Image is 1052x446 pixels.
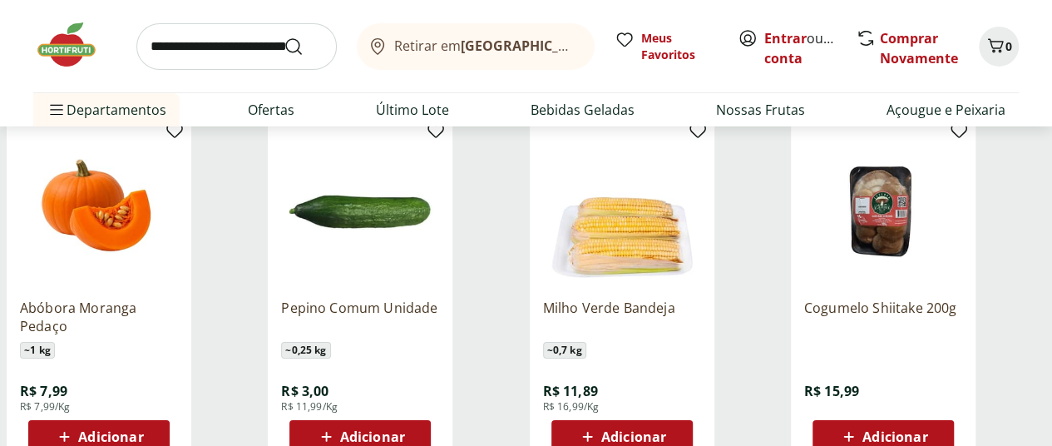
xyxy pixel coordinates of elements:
[281,342,330,359] span: ~ 0,25 kg
[284,37,324,57] button: Submit Search
[20,127,178,285] img: Abóbora Moranga Pedaço
[804,299,962,335] a: Cogumelo Shiitake 200g
[281,127,439,285] img: Pepino Comum Unidade
[1005,38,1012,54] span: 0
[887,100,1005,120] a: Açougue e Peixaria
[376,100,449,120] a: Último Lote
[543,382,598,400] span: R$ 11,89
[531,100,635,120] a: Bebidas Geladas
[601,430,666,444] span: Adicionar
[47,90,67,130] button: Menu
[880,29,958,67] a: Comprar Novamente
[136,23,337,70] input: search
[543,299,701,335] a: Milho Verde Bandeja
[47,90,166,130] span: Departamentos
[20,382,67,400] span: R$ 7,99
[804,382,859,400] span: R$ 15,99
[281,382,328,400] span: R$ 3,00
[33,20,116,70] img: Hortifruti
[862,430,927,444] span: Adicionar
[615,30,718,63] a: Meus Favoritos
[543,342,586,359] span: ~ 0,7 kg
[764,29,856,67] a: Criar conta
[281,400,338,414] span: R$ 11,99/Kg
[543,127,701,285] img: Milho Verde Bandeja
[281,299,439,335] a: Pepino Comum Unidade
[248,100,294,120] a: Ofertas
[340,430,405,444] span: Adicionar
[78,430,143,444] span: Adicionar
[20,342,55,359] span: ~ 1 kg
[20,400,71,414] span: R$ 7,99/Kg
[804,127,962,285] img: Cogumelo Shiitake 200g
[764,28,838,68] span: ou
[764,29,807,47] a: Entrar
[716,100,805,120] a: Nossas Frutas
[461,37,741,55] b: [GEOGRAPHIC_DATA]/[GEOGRAPHIC_DATA]
[357,23,595,70] button: Retirar em[GEOGRAPHIC_DATA]/[GEOGRAPHIC_DATA]
[394,38,578,53] span: Retirar em
[979,27,1019,67] button: Carrinho
[543,400,600,414] span: R$ 16,99/Kg
[20,299,178,335] a: Abóbora Moranga Pedaço
[641,30,718,63] span: Meus Favoritos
